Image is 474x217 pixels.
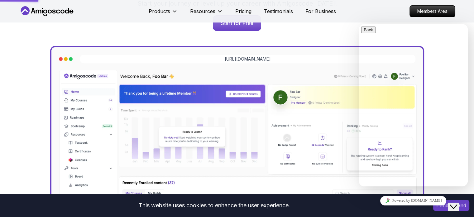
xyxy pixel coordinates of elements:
iframe: chat widget [359,194,468,208]
a: [URL][DOMAIN_NAME] [225,56,271,62]
iframe: chat widget [448,192,468,211]
p: Start for Free [213,16,261,31]
p: Products [149,7,170,15]
a: For Business [305,7,336,15]
button: Resources [190,7,223,20]
div: This website uses cookies to enhance the user experience. [5,199,424,212]
iframe: chat widget [359,24,468,186]
button: Products [149,7,178,20]
p: Resources [190,7,215,15]
a: Members Area [409,5,455,17]
a: Start for Free [213,15,261,31]
a: Pricing [235,7,251,15]
a: Testimonials [264,7,293,15]
p: Members Area [410,6,455,17]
